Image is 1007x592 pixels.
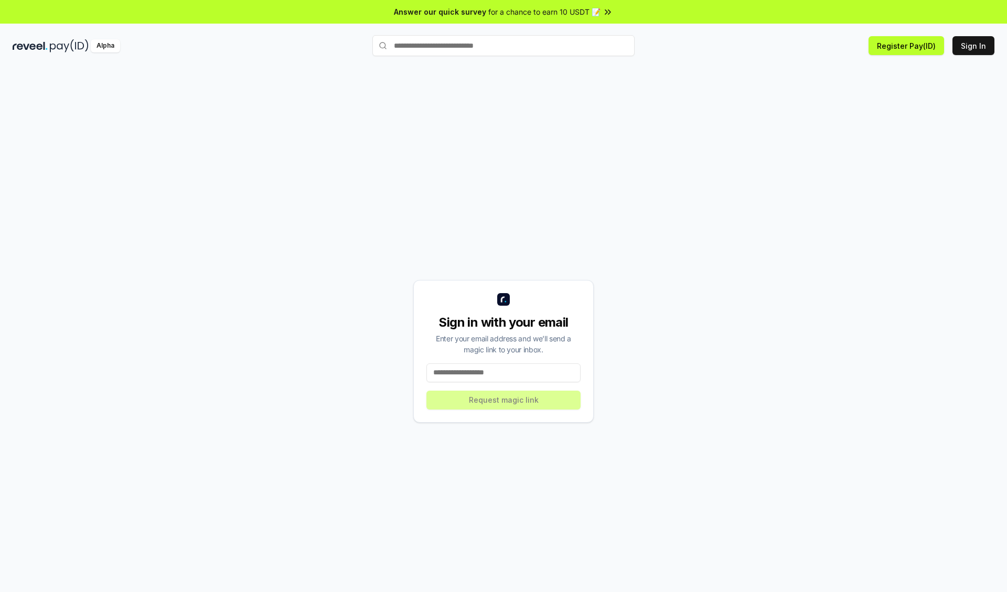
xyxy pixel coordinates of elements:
img: pay_id [50,39,89,52]
button: Register Pay(ID) [869,36,944,55]
span: Answer our quick survey [394,6,486,17]
div: Alpha [91,39,120,52]
button: Sign In [952,36,994,55]
img: logo_small [497,293,510,306]
img: reveel_dark [13,39,48,52]
div: Sign in with your email [426,314,581,331]
span: for a chance to earn 10 USDT 📝 [488,6,601,17]
div: Enter your email address and we’ll send a magic link to your inbox. [426,333,581,355]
